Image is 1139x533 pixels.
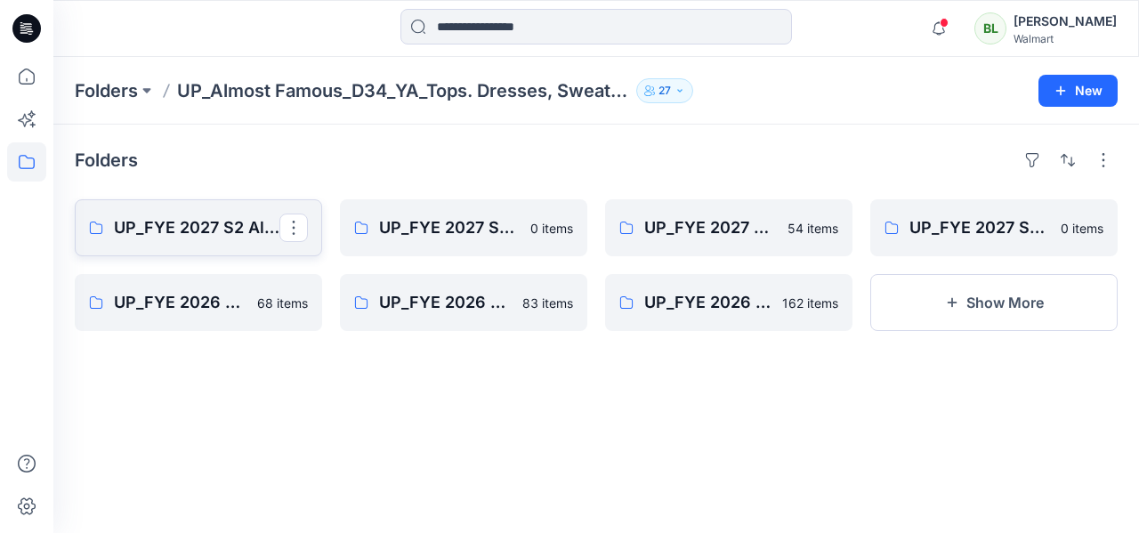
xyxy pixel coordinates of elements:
p: 54 items [788,219,838,238]
div: [PERSON_NAME] [1014,11,1117,32]
a: UP_FYE 2027 S2 Almost Famous YA Tops, Dresses, Sweaters, Sets [75,199,322,256]
p: 162 items [782,294,838,312]
button: Show More [870,274,1118,331]
p: UP_Almost Famous_D34_YA_Tops. Dresses, Sweaters, Sets [177,78,629,103]
p: UP_FYE 2026 S3 Almost Famous YA Tops, Dresses, Sweaters, Sets [379,290,512,315]
p: 83 items [522,294,573,312]
div: Walmart [1014,32,1117,45]
a: UP_FYE 2027 S4 Almost Famous YA Tops, Dresses, Sweaters, Sets0 items [340,199,587,256]
a: UP_FYE 2027 S3 Almost Famous YA Tops, Dresses, Sweaters, Sets0 items [870,199,1118,256]
h4: Folders [75,149,138,171]
button: New [1038,75,1118,107]
p: 27 [658,81,671,101]
p: 68 items [257,294,308,312]
button: 27 [636,78,693,103]
p: 0 items [530,219,573,238]
a: UP_FYE 2026 S3 Almost Famous YA Tops, Dresses, Sweaters, Sets83 items [340,274,587,331]
a: UP_FYE 2026 S2 Almost Famous YA Tops, Dresses, Sweaters, Sets162 items [605,274,852,331]
div: BL [974,12,1006,44]
p: UP_FYE 2026 S2 Almost Famous YA Tops, Dresses, Sweaters, Sets [644,290,771,315]
a: UP_FYE 2027 S1 Almost Famous YA Tops, Dresses, Sweaters, Sets54 items [605,199,852,256]
p: UP_FYE 2027 S3 Almost Famous YA Tops, Dresses, Sweaters, Sets [909,215,1050,240]
p: 0 items [1061,219,1103,238]
p: UP_FYE 2027 S1 Almost Famous YA Tops, Dresses, Sweaters, Sets [644,215,777,240]
p: UP_FYE 2026 S4 Almost Famous YA Tops, Dresses, Sweaters, Sets [114,290,246,315]
a: UP_FYE 2026 S4 Almost Famous YA Tops, Dresses, Sweaters, Sets68 items [75,274,322,331]
p: UP_FYE 2027 S4 Almost Famous YA Tops, Dresses, Sweaters, Sets [379,215,520,240]
a: Folders [75,78,138,103]
p: UP_FYE 2027 S2 Almost Famous YA Tops, Dresses, Sweaters, Sets [114,215,279,240]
